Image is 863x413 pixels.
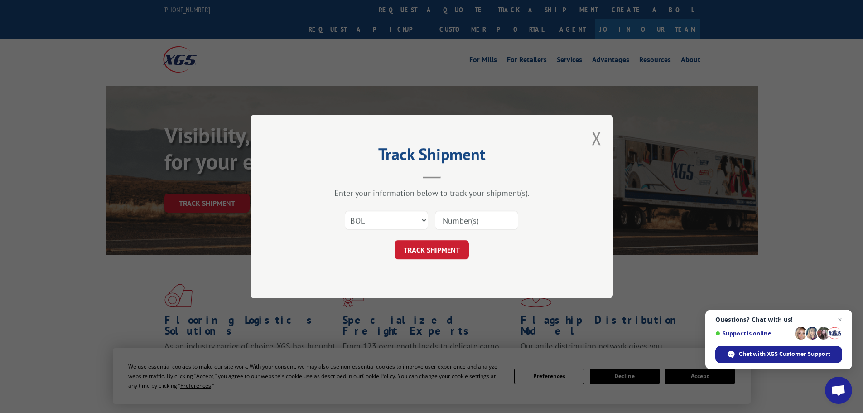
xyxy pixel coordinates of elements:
[715,346,842,363] span: Chat with XGS Customer Support
[825,377,852,404] a: Open chat
[592,126,602,150] button: Close modal
[715,330,791,337] span: Support is online
[296,148,568,165] h2: Track Shipment
[739,350,830,358] span: Chat with XGS Customer Support
[296,188,568,198] div: Enter your information below to track your shipment(s).
[435,211,518,230] input: Number(s)
[395,240,469,259] button: TRACK SHIPMENT
[715,316,842,323] span: Questions? Chat with us!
